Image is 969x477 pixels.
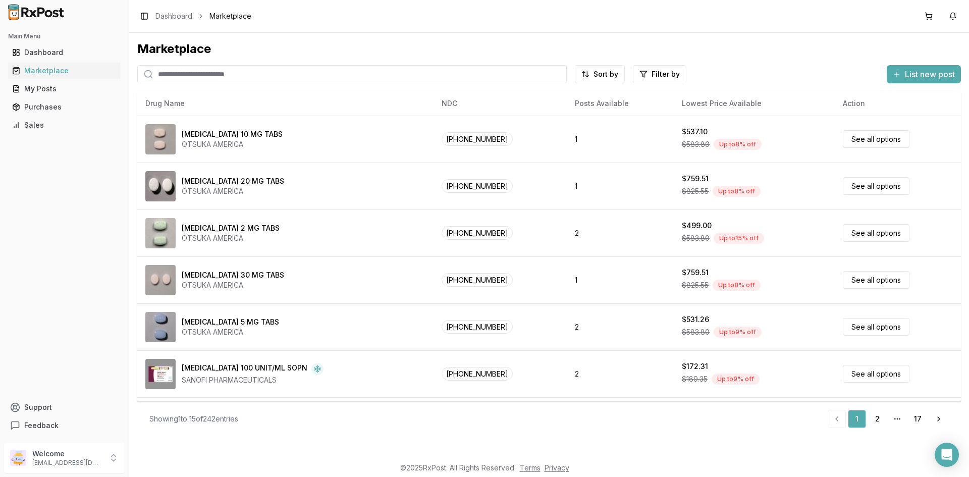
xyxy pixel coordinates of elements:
[209,11,251,21] span: Marketplace
[567,116,674,163] td: 1
[682,233,710,243] span: $583.80
[575,65,625,83] button: Sort by
[887,65,961,83] button: List new post
[10,450,26,466] img: User avatar
[843,177,909,195] a: See all options
[12,66,117,76] div: Marketplace
[182,363,307,375] div: [MEDICAL_DATA] 100 UNIT/ML SOPN
[905,68,955,80] span: List new post
[843,271,909,289] a: See all options
[442,320,513,334] span: [PHONE_NUMBER]
[843,365,909,383] a: See all options
[182,233,280,243] div: OTSUKA AMERICA
[155,11,251,21] nav: breadcrumb
[682,127,708,137] div: $537.10
[8,62,121,80] a: Marketplace
[835,91,961,116] th: Action
[682,139,710,149] span: $583.80
[567,350,674,397] td: 2
[633,65,686,83] button: Filter by
[682,186,709,196] span: $825.55
[182,317,279,327] div: [MEDICAL_DATA] 5 MG TABS
[682,174,709,184] div: $759.51
[713,280,761,291] div: Up to 8 % off
[442,132,513,146] span: [PHONE_NUMBER]
[868,410,886,428] a: 2
[567,91,674,116] th: Posts Available
[4,117,125,133] button: Sales
[442,179,513,193] span: [PHONE_NUMBER]
[567,163,674,209] td: 1
[12,84,117,94] div: My Posts
[8,43,121,62] a: Dashboard
[887,70,961,80] a: List new post
[442,273,513,287] span: [PHONE_NUMBER]
[567,303,674,350] td: 2
[567,209,674,256] td: 2
[682,314,709,325] div: $531.26
[182,280,284,290] div: OTSUKA AMERICA
[434,91,567,116] th: NDC
[137,91,434,116] th: Drug Name
[12,47,117,58] div: Dashboard
[908,410,927,428] a: 17
[182,129,283,139] div: [MEDICAL_DATA] 10 MG TABS
[714,233,764,244] div: Up to 15 % off
[682,327,710,337] span: $583.80
[182,139,283,149] div: OTSUKA AMERICA
[145,171,176,201] img: Abilify 20 MG TABS
[32,459,102,467] p: [EMAIL_ADDRESS][DOMAIN_NAME]
[8,98,121,116] a: Purchases
[843,224,909,242] a: See all options
[182,270,284,280] div: [MEDICAL_DATA] 30 MG TABS
[145,124,176,154] img: Abilify 10 MG TABS
[4,398,125,416] button: Support
[520,463,541,472] a: Terms
[4,4,69,20] img: RxPost Logo
[682,268,709,278] div: $759.51
[32,449,102,459] p: Welcome
[182,176,284,186] div: [MEDICAL_DATA] 20 MG TABS
[843,130,909,148] a: See all options
[24,420,59,431] span: Feedback
[682,374,708,384] span: $189.35
[652,69,680,79] span: Filter by
[8,32,121,40] h2: Main Menu
[12,102,117,112] div: Purchases
[682,280,709,290] span: $825.55
[12,120,117,130] div: Sales
[682,361,708,372] div: $172.31
[682,221,712,231] div: $499.00
[182,327,279,337] div: OTSUKA AMERICA
[4,99,125,115] button: Purchases
[182,186,284,196] div: OTSUKA AMERICA
[545,463,569,472] a: Privacy
[145,359,176,389] img: Admelog SoloStar 100 UNIT/ML SOPN
[843,318,909,336] a: See all options
[714,327,762,338] div: Up to 9 % off
[145,218,176,248] img: Abilify 2 MG TABS
[442,226,513,240] span: [PHONE_NUMBER]
[182,223,280,233] div: [MEDICAL_DATA] 2 MG TABS
[712,374,760,385] div: Up to 9 % off
[8,116,121,134] a: Sales
[929,410,949,428] a: Go to next page
[4,63,125,79] button: Marketplace
[594,69,618,79] span: Sort by
[714,139,762,150] div: Up to 8 % off
[145,312,176,342] img: Abilify 5 MG TABS
[828,410,949,428] nav: pagination
[149,414,238,424] div: Showing 1 to 15 of 242 entries
[182,375,324,385] div: SANOFI PHARMACEUTICALS
[674,91,835,116] th: Lowest Price Available
[155,11,192,21] a: Dashboard
[713,186,761,197] div: Up to 8 % off
[8,80,121,98] a: My Posts
[137,41,961,57] div: Marketplace
[848,410,866,428] a: 1
[4,81,125,97] button: My Posts
[4,416,125,435] button: Feedback
[4,44,125,61] button: Dashboard
[567,397,674,444] td: 4
[567,256,674,303] td: 1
